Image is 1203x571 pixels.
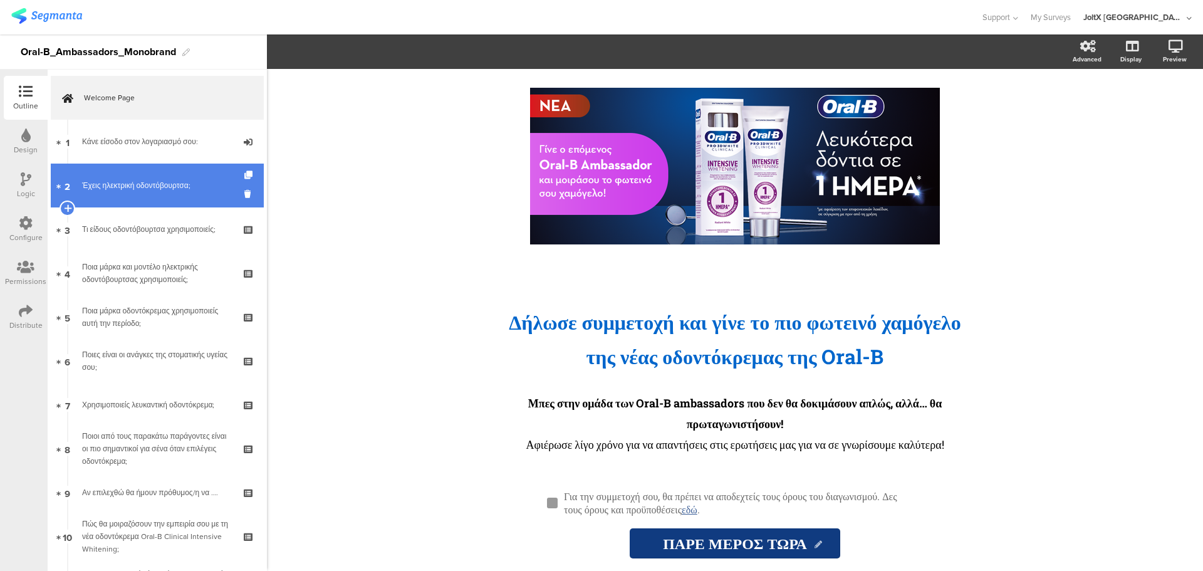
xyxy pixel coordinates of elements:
[51,339,264,383] a: 6 Ποιες είναι οι ανάγκες της στοματικής υγείας σου;
[682,503,697,516] a: εδώ
[51,427,264,471] a: 8 Ποιοι από τους παρακάτω παράγοντες είναι οι πιο σημαντικοί για σένα όταν επιλέγεις οδοντόκρεμα;
[630,528,840,558] input: Start
[51,120,264,164] a: 1 Κάνε είσοδο στον λογαριασμό σου:
[51,383,264,427] a: 7 Χρησιμοποιείς λευκαντική οδοντόκρεμα;
[65,442,70,456] span: 8
[65,398,70,412] span: 7
[14,144,38,155] div: Design
[82,305,232,330] div: Ποια μάρκα οδοντόκρεμας χρησιμοποιείς αυτή την περίοδο;
[82,348,232,374] div: Ποιες είναι οι ανάγκες της στοματικής υγείας σου;
[65,179,70,192] span: 2
[5,276,46,287] div: Permissions
[244,171,255,179] i: Duplicate
[82,430,232,468] div: Ποιοι από τους παρακάτω παράγοντες είναι οι πιο σημαντικοί για σένα όταν επιλέγεις οδοντόκρεμα;
[51,295,264,339] a: 5 Ποια μάρκα οδοντόκρεμας χρησιμοποιείς αυτή την περίοδο;
[526,437,944,452] span: Αφιέρωσε λίγο χρόνο για να απαντήσεις στις ερωτήσεις μας για να σε γνωρίσουμε καλύτερα!
[17,188,35,199] div: Logic
[65,310,70,324] span: 5
[1163,55,1187,64] div: Preview
[82,518,232,555] div: Πώς θα μοιραζόσουν την εμπειρία σου με τη νέα οδοντόκρεμα Oral-B Clinical Intensive Whitening;
[51,164,264,207] a: 2 Έχεις ηλεκτρική οδοντόβουρτσα;
[51,471,264,515] a: 9 Αν επιλεχθώ θα ήμουν πρόθυμος/η να ….
[1073,55,1101,64] div: Advanced
[13,100,38,112] div: Outline
[509,308,961,370] span: Δήλωσε συμμετοχή και γίνε το πιο φωτεινό χαμόγελο της νέας οδοντόκρεμα ς της Oral-B
[65,486,70,500] span: 9
[84,92,244,104] span: Welcome Page
[51,76,264,120] a: Welcome Page
[51,207,264,251] a: 3 Τι είδους οδοντόβουρτσα χρησιμοποιείς;
[66,135,70,149] span: 1
[82,135,232,148] div: Κάνε είσοδο στον λογαριασμό σου:
[65,266,70,280] span: 4
[63,530,72,543] span: 10
[564,490,917,516] p: Για την συμμετοχή σου, θα πρέπει να αποδεχτείς τους όρους του διαγωνισμού. Δες τους όρους και προ...
[21,42,176,62] div: Oral-B_Ambassadors_Monobrand
[9,320,43,331] div: Distribute
[65,223,70,236] span: 3
[982,11,1010,23] span: Support
[65,354,70,368] span: 6
[82,486,232,499] div: Αν επιλεχθώ θα ήμουν πρόθυμος/η να ….
[82,179,232,192] div: Έχεις ηλεκτρική οδοντόβουρτσα;
[9,232,43,243] div: Configure
[528,396,942,431] strong: Μπες στην ομάδα των Oral-B ambassadors που δεν θα δοκιμάσουν απλώς, αλλά… θα πρωταγωνιστήσουν!
[51,515,264,558] a: 10 Πώς θα μοιραζόσουν την εμπειρία σου με τη νέα οδοντόκρεμα Oral-B Clinical Intensive Whitening;
[1120,55,1142,64] div: Display
[82,261,232,286] div: Ποια μάρκα και μοντέλο ηλεκτρικής οδοντόβουρτσας χρησιμοποιείς;
[1083,11,1184,23] div: JoltX [GEOGRAPHIC_DATA]
[82,223,232,236] div: Τι είδους οδοντόβουρτσα χρησιμοποιείς;
[11,8,82,24] img: segmanta logo
[82,399,232,411] div: Χρησιμοποιείς λευκαντική οδοντόκρεμα;
[51,251,264,295] a: 4 Ποια μάρκα και μοντέλο ηλεκτρικής οδοντόβουρτσας χρησιμοποιείς;
[244,188,255,200] i: Delete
